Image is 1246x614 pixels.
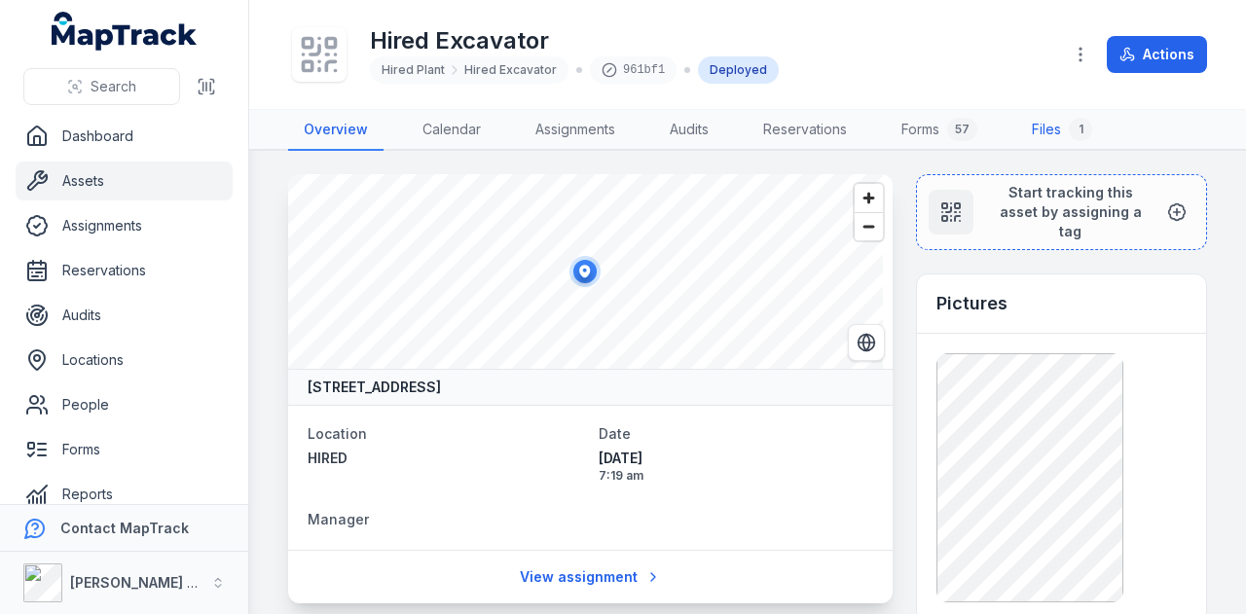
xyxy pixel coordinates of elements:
[407,110,496,151] a: Calendar
[698,56,779,84] div: Deployed
[989,183,1152,241] span: Start tracking this asset by assigning a tag
[288,110,384,151] a: Overview
[308,378,441,397] strong: [STREET_ADDRESS]
[288,174,883,369] canvas: Map
[464,62,557,78] span: Hired Excavator
[23,68,180,105] button: Search
[16,341,233,379] a: Locations
[599,449,874,468] span: [DATE]
[370,25,779,56] h1: Hired Excavator
[16,162,233,200] a: Assets
[916,174,1207,250] button: Start tracking this asset by assigning a tag
[16,430,233,469] a: Forms
[16,117,233,156] a: Dashboard
[855,212,883,240] button: Zoom out
[16,206,233,245] a: Assignments
[382,62,445,78] span: Hired Plant
[308,449,583,468] a: HIRED
[1016,110,1108,151] a: Files1
[70,574,230,591] strong: [PERSON_NAME] Group
[308,511,369,527] span: Manager
[599,468,874,484] span: 7:19 am
[507,559,674,596] a: View assignment
[855,184,883,212] button: Zoom in
[886,110,993,151] a: Forms57
[52,12,198,51] a: MapTrack
[16,251,233,290] a: Reservations
[1107,36,1207,73] button: Actions
[748,110,862,151] a: Reservations
[848,324,885,361] button: Switch to Satellite View
[590,56,677,84] div: 961bf1
[16,475,233,514] a: Reports
[308,425,367,442] span: Location
[308,450,348,466] span: HIRED
[60,520,189,536] strong: Contact MapTrack
[599,449,874,484] time: 02/07/2025, 7:19:13 am
[16,296,233,335] a: Audits
[936,290,1008,317] h3: Pictures
[16,385,233,424] a: People
[520,110,631,151] a: Assignments
[1069,118,1092,141] div: 1
[947,118,977,141] div: 57
[599,425,631,442] span: Date
[654,110,724,151] a: Audits
[91,77,136,96] span: Search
